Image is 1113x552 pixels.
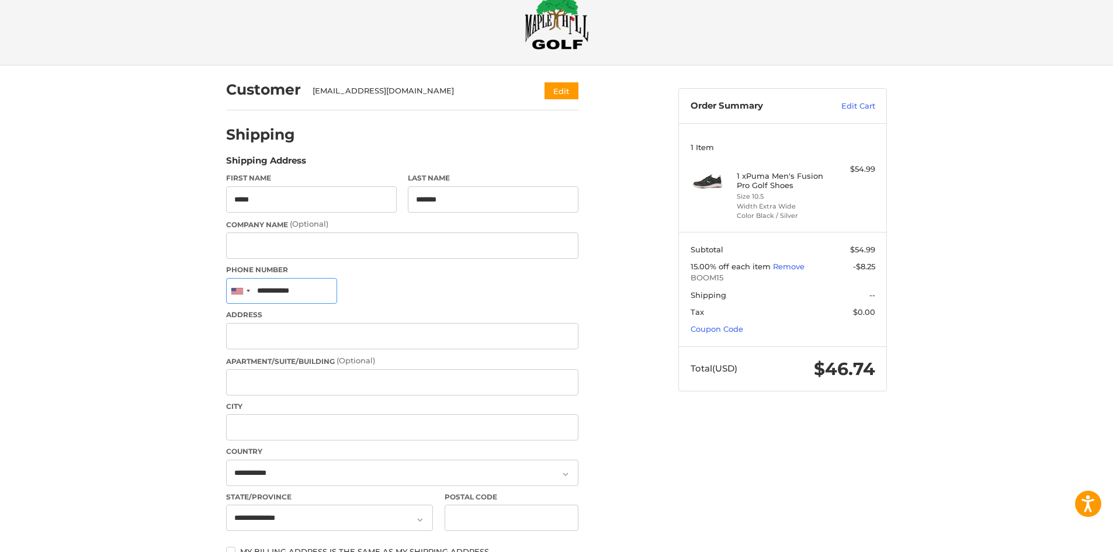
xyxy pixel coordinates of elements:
[691,363,737,374] span: Total (USD)
[408,173,578,183] label: Last Name
[226,310,578,320] label: Address
[691,262,773,271] span: 15.00% off each item
[445,492,579,502] label: Postal Code
[226,265,578,275] label: Phone Number
[691,143,875,152] h3: 1 Item
[337,356,375,365] small: (Optional)
[691,290,726,300] span: Shipping
[737,192,826,202] li: Size 10.5
[226,492,433,502] label: State/Province
[814,358,875,380] span: $46.74
[226,154,306,173] legend: Shipping Address
[226,401,578,412] label: City
[313,85,522,97] div: [EMAIL_ADDRESS][DOMAIN_NAME]
[691,324,743,334] a: Coupon Code
[226,81,301,99] h2: Customer
[869,290,875,300] span: --
[737,171,826,190] h4: 1 x Puma Men's Fusion Pro Golf Shoes
[290,219,328,228] small: (Optional)
[816,100,875,112] a: Edit Cart
[227,279,254,304] div: United States: +1
[853,262,875,271] span: -$8.25
[691,100,816,112] h3: Order Summary
[226,218,578,230] label: Company Name
[691,307,704,317] span: Tax
[737,211,826,221] li: Color Black / Silver
[226,173,397,183] label: First Name
[850,245,875,254] span: $54.99
[1017,520,1113,552] iframe: Google Customer Reviews
[691,272,875,284] span: BOOM15
[829,164,875,175] div: $54.99
[737,202,826,211] li: Width Extra Wide
[773,262,805,271] a: Remove
[226,355,578,367] label: Apartment/Suite/Building
[691,245,723,254] span: Subtotal
[226,446,578,457] label: Country
[226,126,295,144] h2: Shipping
[853,307,875,317] span: $0.00
[545,82,578,99] button: Edit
